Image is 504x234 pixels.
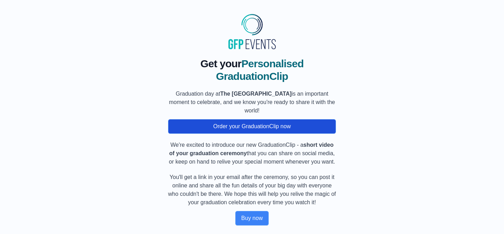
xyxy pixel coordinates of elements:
button: Buy now [235,211,268,226]
p: Graduation day at is an important moment to celebrate, and we know you're ready to share it with ... [168,90,336,115]
p: You'll get a link in your email after the ceremony, so you can post it online and share all the f... [168,173,336,207]
img: MyGraduationClip [226,11,278,52]
button: Order your GraduationClip now [168,119,336,134]
p: We're excited to introduce our new GraduationClip - a that you can share on social media, or keep... [168,141,336,166]
span: Get your [200,58,241,69]
span: Personalised GraduationClip [216,58,304,82]
b: The [GEOGRAPHIC_DATA] [220,91,292,97]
